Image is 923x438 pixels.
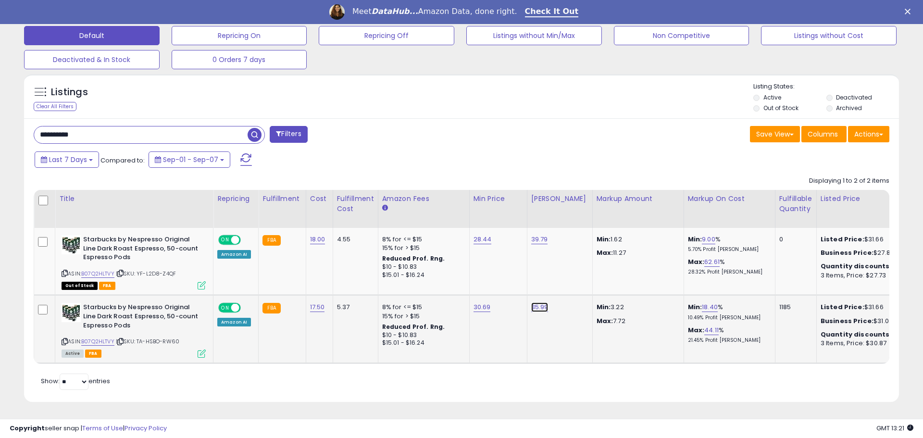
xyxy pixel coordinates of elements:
button: Columns [801,126,847,142]
strong: Copyright [10,424,45,433]
p: 5.70% Profit [PERSON_NAME] [688,246,768,253]
span: All listings that are currently out of stock and unavailable for purchase on Amazon [62,282,98,290]
label: Active [763,93,781,101]
span: 2025-09-15 13:21 GMT [876,424,913,433]
div: $15.01 - $16.24 [382,271,462,279]
button: 0 Orders 7 days [172,50,307,69]
span: Show: entries [41,376,110,386]
b: Reduced Prof. Rng. [382,323,445,331]
div: 15% for > $15 [382,244,462,252]
a: 17.50 [310,302,325,312]
div: Markup on Cost [688,194,771,204]
span: FBA [99,282,115,290]
a: 18.40 [702,302,718,312]
a: 28.44 [474,235,492,244]
a: 44.11 [704,325,719,335]
div: 8% for <= $15 [382,235,462,244]
div: $15.01 - $16.24 [382,339,462,347]
a: B07Q2HLTVY [81,338,114,346]
p: 10.49% Profit [PERSON_NAME] [688,314,768,321]
div: $31.66 [821,303,900,312]
span: ON [219,236,231,244]
a: 9.00 [702,235,715,244]
strong: Min: [597,302,611,312]
small: FBA [262,303,280,313]
a: 62.61 [704,257,720,267]
label: Out of Stock [763,104,798,112]
div: 3 Items, Price: $27.73 [821,271,900,280]
div: : [821,330,900,339]
strong: Max: [597,248,613,257]
div: : [821,262,900,271]
b: Business Price: [821,248,873,257]
h5: Listings [51,86,88,99]
strong: Min: [597,235,611,244]
b: Quantity discounts [821,330,890,339]
p: 3.22 [597,303,676,312]
a: 18.00 [310,235,325,244]
small: FBA [262,235,280,246]
a: 35.99 [531,302,549,312]
b: Listed Price: [821,235,864,244]
div: 1185 [779,303,809,312]
b: Business Price: [821,316,873,325]
span: ON [219,304,231,312]
p: 11.27 [597,249,676,257]
button: Deactivated & In Stock [24,50,160,69]
span: OFF [239,236,255,244]
button: Sep-01 - Sep-07 [149,151,230,168]
label: Deactivated [836,93,872,101]
div: 8% for <= $15 [382,303,462,312]
div: Displaying 1 to 2 of 2 items [809,176,889,186]
button: Save View [750,126,800,142]
div: Fulfillment Cost [337,194,374,214]
div: $10 - $10.83 [382,263,462,271]
div: 0 [779,235,809,244]
div: 5.37 [337,303,371,312]
div: Repricing [217,194,254,204]
img: 51UqjazRj8L._SL40_.jpg [62,303,81,322]
button: Non Competitive [614,26,749,45]
label: Archived [836,104,862,112]
div: $10 - $10.83 [382,331,462,339]
b: Min: [688,302,702,312]
p: 1.62 [597,235,676,244]
div: 4.55 [337,235,371,244]
span: Compared to: [100,156,145,165]
span: Last 7 Days [49,155,87,164]
div: $27.87 [821,249,900,257]
a: B07Q2HLTVY [81,270,114,278]
p: 28.32% Profit [PERSON_NAME] [688,269,768,275]
img: 51UqjazRj8L._SL40_.jpg [62,235,81,254]
div: % [688,235,768,253]
i: DataHub... [372,7,418,16]
div: $31.66 [821,235,900,244]
div: 15% for > $15 [382,312,462,321]
p: Listing States: [753,82,898,91]
button: Last 7 Days [35,151,99,168]
div: % [688,303,768,321]
span: Sep-01 - Sep-07 [163,155,218,164]
div: Markup Amount [597,194,680,204]
span: OFF [239,304,255,312]
div: [PERSON_NAME] [531,194,588,204]
span: All listings currently available for purchase on Amazon [62,350,84,358]
button: Default [24,26,160,45]
small: Amazon Fees. [382,204,388,213]
a: Privacy Policy [125,424,167,433]
th: The percentage added to the cost of goods (COGS) that forms the calculator for Min & Max prices. [684,190,775,228]
button: Repricing Off [319,26,454,45]
button: Filters [270,126,307,143]
a: 30.69 [474,302,491,312]
div: Amazon Fees [382,194,465,204]
div: Listed Price [821,194,904,204]
span: FBA [85,350,101,358]
b: Max: [688,325,705,335]
div: Amazon AI [217,318,251,326]
b: Starbucks by Nespresso Original Line Dark Roast Espresso, 50-count Espresso Pods [83,303,200,332]
div: % [688,258,768,275]
a: Terms of Use [82,424,123,433]
div: 3 Items, Price: $30.87 [821,339,900,348]
img: Profile image for Georgie [329,4,345,20]
button: Listings without Cost [761,26,897,45]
